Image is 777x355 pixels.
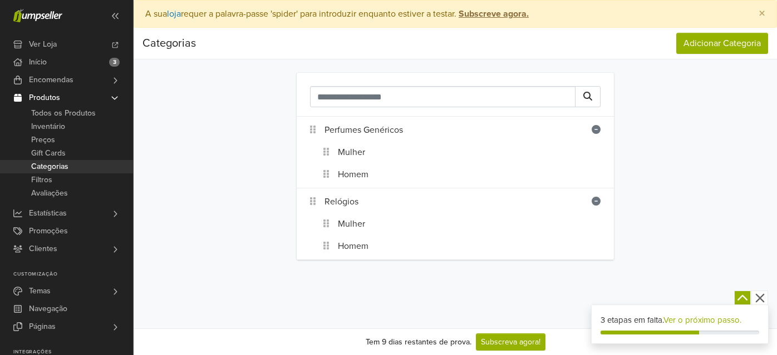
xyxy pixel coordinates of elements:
[456,8,529,19] a: Subscreve agora.
[338,239,368,253] a: Homem
[29,318,56,336] span: Páginas
[31,133,55,147] span: Preços
[29,71,73,89] span: Encomendas
[324,195,358,208] a: Relógios
[476,333,545,351] a: Subscreva agora!
[31,120,65,133] span: Inventário
[31,107,96,120] span: Todos os Produtos
[338,168,368,181] a: Homem
[759,6,765,22] span: ×
[13,271,133,278] p: Customização
[31,187,68,200] span: Avaliações
[31,147,66,160] span: Gift Cards
[29,240,57,258] span: Clientes
[29,89,60,107] span: Produtos
[29,222,68,240] span: Promoções
[29,282,51,300] span: Temas
[29,300,67,318] span: Navegação
[29,53,47,71] span: Início
[31,160,68,173] span: Categorias
[31,173,52,187] span: Filtros
[663,315,741,325] a: Ver o próximo passo.
[167,8,181,19] a: loja
[366,336,471,348] div: Tem 9 dias restantes de prova.
[459,8,529,19] strong: Subscreve agora.
[29,36,57,53] span: Ver Loja
[676,33,768,54] button: Adicionar Categoria
[601,314,759,327] div: 3 etapas em falta.
[338,146,365,159] a: Mulher
[748,1,776,27] button: Close
[142,32,196,54] span: Categorias
[324,123,403,137] a: Perfumes Genéricos
[109,58,120,67] span: 3
[29,204,67,222] span: Estatísticas
[338,217,365,231] a: Mulher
